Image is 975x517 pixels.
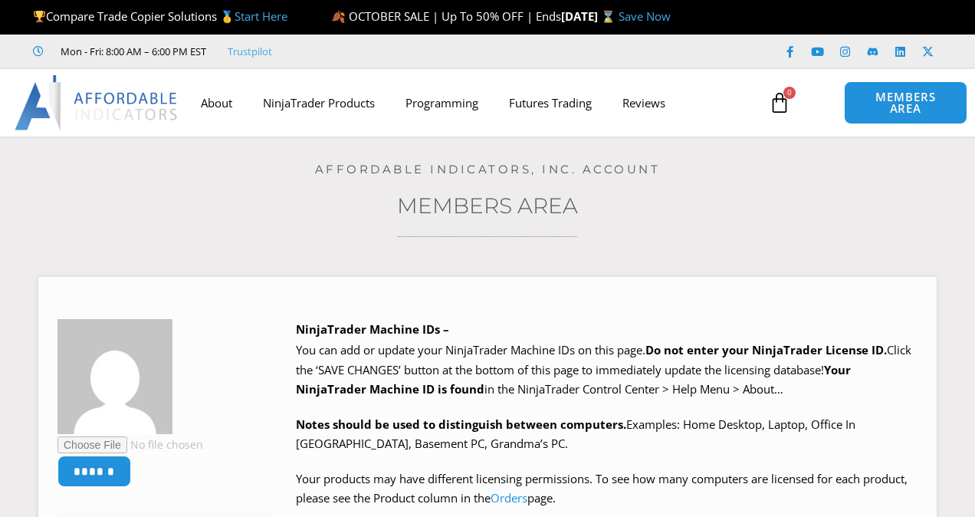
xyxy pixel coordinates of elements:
span: Examples: Home Desktop, Laptop, Office In [GEOGRAPHIC_DATA], Basement PC, Grandma’s PC. [296,417,855,452]
nav: Menu [185,85,761,120]
b: Do not enter your NinjaTrader License ID. [645,342,887,357]
a: Programming [390,85,494,120]
span: Compare Trade Copier Solutions 🥇 [33,8,287,24]
a: Members Area [397,193,578,219]
img: LogoAI | Affordable Indicators – NinjaTrader [15,75,179,130]
a: About [185,85,248,120]
span: Click the ‘SAVE CHANGES’ button at the bottom of this page to immediately update the licensing da... [296,342,911,397]
strong: Notes should be used to distinguish between computers. [296,417,626,432]
span: Your products may have different licensing permissions. To see how many computers are licensed fo... [296,471,908,506]
img: 🏆 [34,11,45,22]
b: NinjaTrader Machine IDs – [296,321,449,337]
a: Futures Trading [494,85,607,120]
a: 0 [746,81,813,125]
span: Mon - Fri: 8:00 AM – 6:00 PM EST [57,42,206,61]
a: Start Here [235,8,287,24]
a: Affordable Indicators, Inc. Account [315,162,661,176]
span: 0 [783,87,796,99]
a: Save Now [619,8,671,24]
strong: [DATE] ⌛ [561,8,619,24]
span: 🍂 OCTOBER SALE | Up To 50% OFF | Ends [331,8,561,24]
a: Reviews [607,85,681,120]
a: Trustpilot [228,42,272,61]
a: MEMBERS AREA [844,81,967,124]
a: Orders [491,490,527,505]
img: f1f1b38701aa9eed15df73364327a0ebc7670d6fd1b25f9c563a134057b32ecc [57,319,172,434]
span: You can add or update your NinjaTrader Machine IDs on this page. [296,342,645,357]
span: MEMBERS AREA [860,91,950,114]
a: NinjaTrader Products [248,85,390,120]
